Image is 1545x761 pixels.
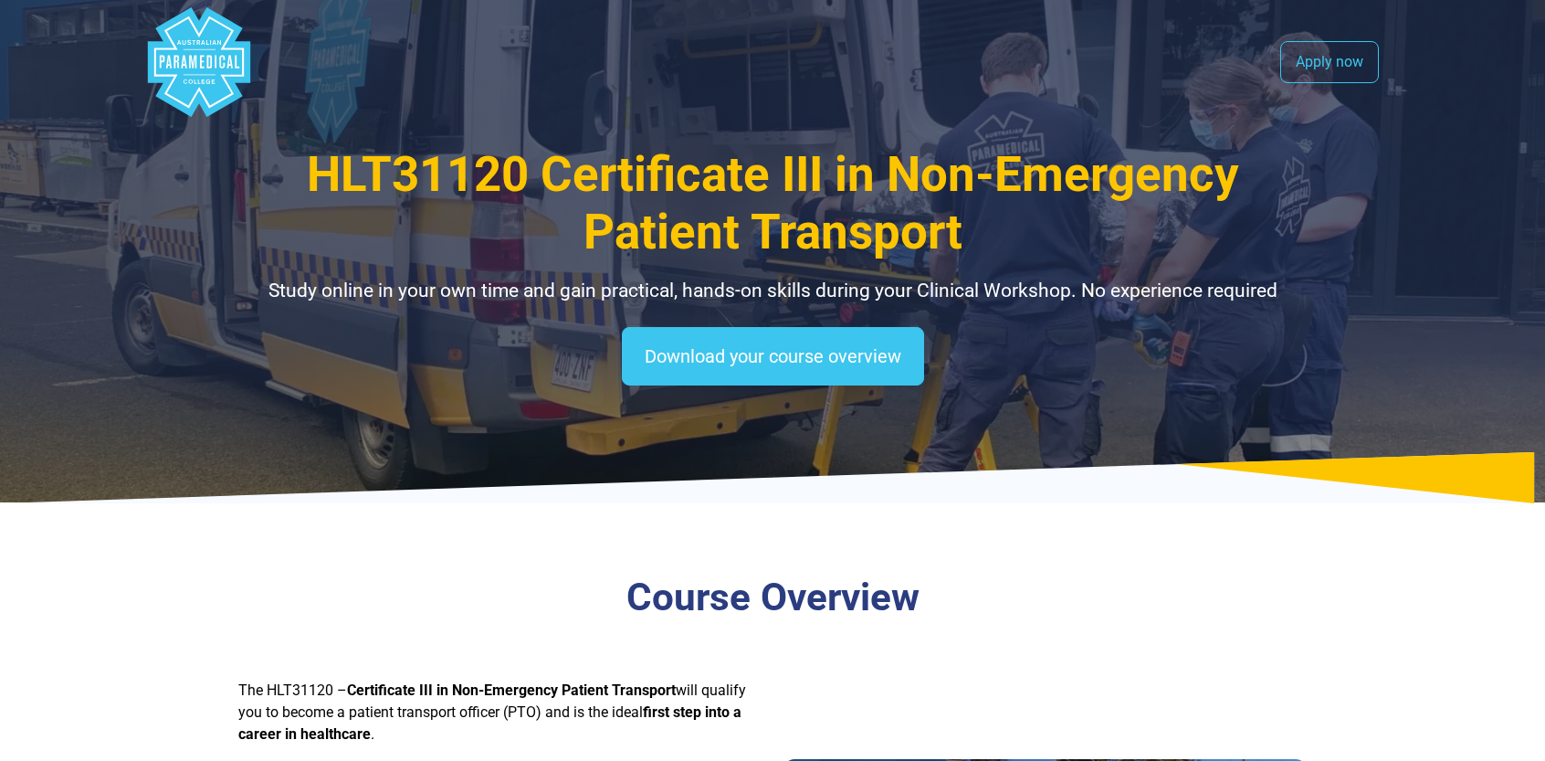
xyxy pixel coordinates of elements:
[1280,41,1379,83] a: Apply now
[347,682,676,699] strong: Certificate III in Non-Emergency Patient Transport
[238,703,741,743] strong: first step into a career in healthcare
[238,682,746,743] span: The HLT31120 – will qualify you to become a patient transport officer (PTO) and is the ideal .
[238,575,1307,621] h3: Course Overview
[622,327,924,386] a: Download your course overview
[307,146,1239,260] span: HLT31120 Certificate III in Non-Emergency Patient Transport
[144,7,254,117] div: Australian Paramedical College
[238,277,1307,306] p: Study online in your own time and gain practical, hands-on skills during your Clinical Workshop. ...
